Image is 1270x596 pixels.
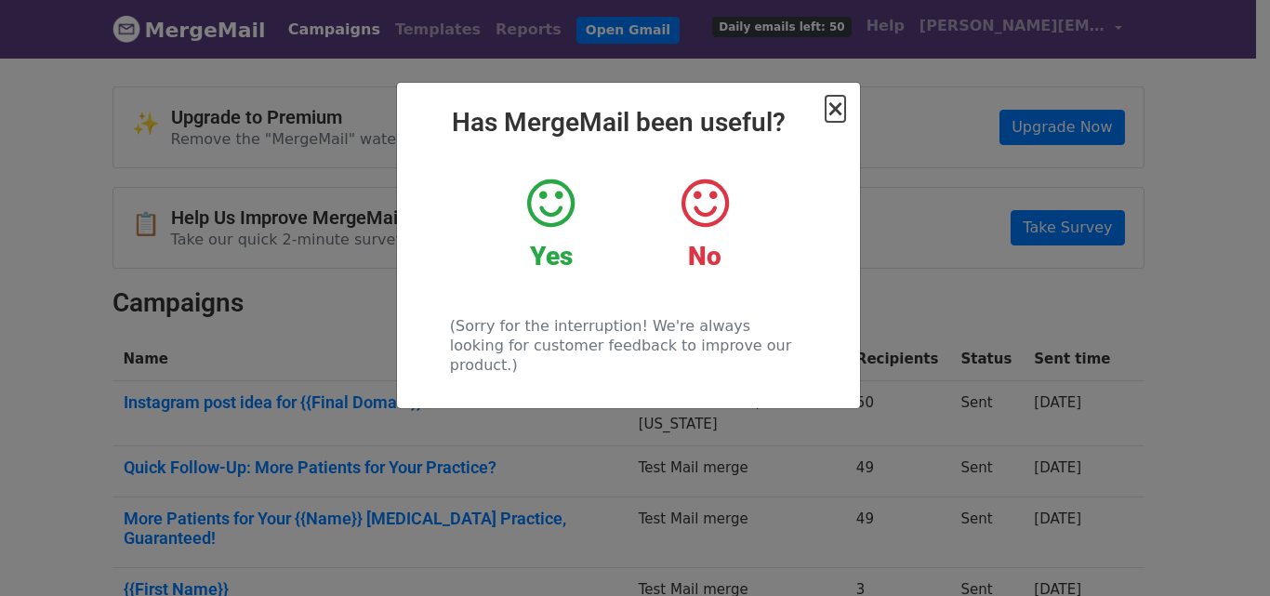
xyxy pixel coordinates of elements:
button: Close [826,98,844,120]
span: × [826,96,844,122]
strong: No [688,241,721,272]
strong: Yes [530,241,573,272]
a: No [642,176,767,272]
h2: Has MergeMail been useful? [412,107,845,139]
p: (Sorry for the interruption! We're always looking for customer feedback to improve our product.) [450,316,806,375]
a: Yes [488,176,614,272]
